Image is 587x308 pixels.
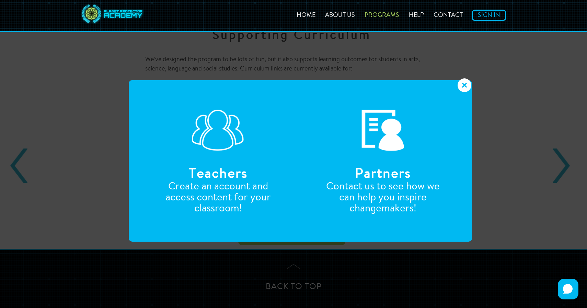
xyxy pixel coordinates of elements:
a: Contact [429,12,467,19]
a: Teachers [189,167,248,181]
p: Contact us to see how we can help you inspire changemakers! [318,181,448,202]
a: Home [292,12,320,19]
a: About Us [321,12,359,19]
p: Create an account and access content for your classroom! [153,181,283,202]
iframe: HelpCrunch [556,277,580,301]
a: Sign In [472,10,506,21]
a: Programs [360,12,403,19]
a: Help [405,12,428,19]
img: monitor-icon [192,110,244,151]
img: monitor-icon [361,110,404,151]
img: Planet Protector Logo desktop [81,3,144,24]
a: Partners [355,167,411,181]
